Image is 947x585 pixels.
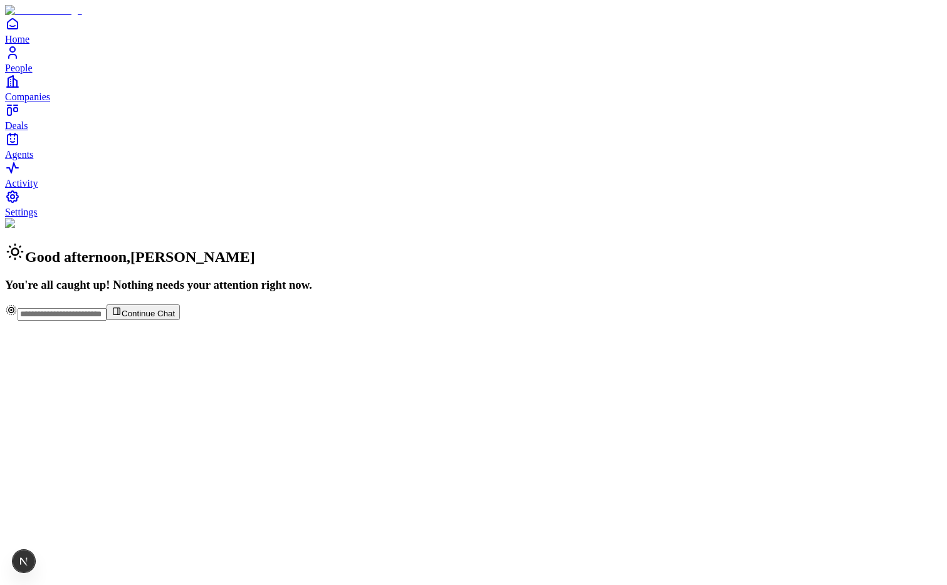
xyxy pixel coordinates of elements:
a: Settings [5,189,942,217]
span: Continue Chat [122,309,175,318]
span: Companies [5,91,50,102]
h2: Good afternoon , [PERSON_NAME] [5,242,942,266]
h3: You're all caught up! Nothing needs your attention right now. [5,278,942,292]
span: Activity [5,178,38,189]
a: Activity [5,160,942,189]
a: People [5,45,942,73]
span: Home [5,34,29,44]
span: Settings [5,207,38,217]
span: Agents [5,149,33,160]
span: People [5,63,33,73]
a: Companies [5,74,942,102]
button: Continue Chat [107,304,180,320]
a: Agents [5,132,942,160]
img: Background [5,218,64,229]
span: Deals [5,120,28,131]
div: Continue Chat [5,304,942,321]
a: Deals [5,103,942,131]
a: Home [5,16,942,44]
img: Item Brain Logo [5,5,82,16]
